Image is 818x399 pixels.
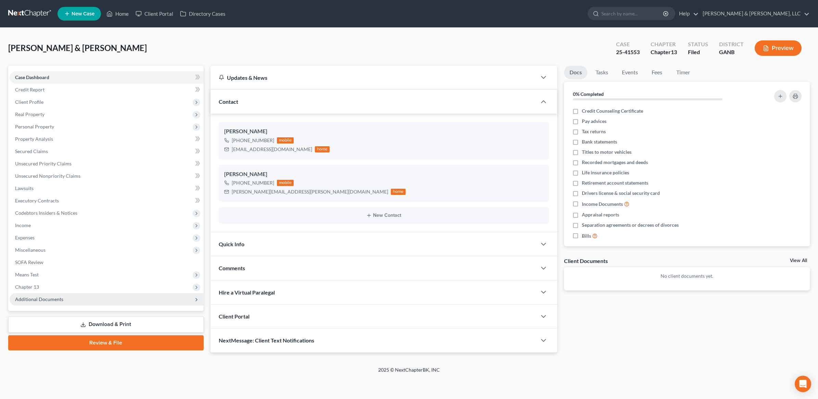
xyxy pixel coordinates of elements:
[582,201,623,208] span: Income Documents
[224,170,544,178] div: [PERSON_NAME]
[10,133,204,145] a: Property Analysis
[15,259,43,265] span: SOFA Review
[646,66,668,79] a: Fees
[582,138,617,145] span: Bank statements
[232,137,274,144] div: [PHONE_NUMBER]
[15,210,77,216] span: Codebtors Insiders & Notices
[15,136,53,142] span: Property Analysis
[15,272,39,277] span: Means Test
[564,257,608,264] div: Client Documents
[688,40,708,48] div: Status
[719,40,744,48] div: District
[224,213,544,218] button: New Contact
[15,87,44,92] span: Credit Report
[616,40,640,48] div: Case
[219,265,245,271] span: Comments
[232,146,312,153] div: [EMAIL_ADDRESS][DOMAIN_NAME]
[10,158,204,170] a: Unsecured Priority Claims
[15,161,72,166] span: Unsecured Priority Claims
[582,118,606,125] span: Pay advices
[224,127,544,136] div: [PERSON_NAME]
[10,256,204,269] a: SOFA Review
[582,222,679,228] span: Separation agreements or decrees of divorces
[219,289,275,296] span: Hire a Virtual Paralegal
[601,7,664,20] input: Search by name...
[582,211,619,218] span: Appraisal reports
[15,124,54,129] span: Personal Property
[15,99,43,105] span: Client Profile
[103,8,132,20] a: Home
[573,91,604,97] strong: 0% Completed
[719,48,744,56] div: GANB
[582,108,643,114] span: Credit Counseling Certificate
[15,235,35,240] span: Expenses
[10,182,204,195] a: Lawsuits
[570,273,804,279] p: No client documents yet.
[277,137,294,144] div: mobile
[214,366,604,379] div: 2025 © NextChapterBK, INC
[8,43,147,53] span: [PERSON_NAME] & [PERSON_NAME]
[219,74,528,81] div: Updates & News
[132,8,177,20] a: Client Portal
[616,48,640,56] div: 25-41553
[15,185,34,191] span: Lawsuits
[582,159,648,166] span: Recorded mortgages and deeds
[8,316,204,333] a: Download & Print
[676,8,699,20] a: Help
[219,98,238,105] span: Contact
[177,8,229,20] a: Directory Cases
[15,284,39,290] span: Chapter 13
[232,188,388,195] div: [PERSON_NAME][EMAIL_ADDRESS][PERSON_NAME][DOMAIN_NAME]
[15,74,49,80] span: Case Dashboard
[8,335,204,350] a: Review & File
[277,180,294,186] div: mobile
[564,66,587,79] a: Docs
[651,40,677,48] div: Chapter
[219,337,314,344] span: NextMessage: Client Text Notifications
[671,66,695,79] a: Timer
[315,146,330,152] div: home
[755,40,802,56] button: Preview
[582,169,629,176] span: Life insurance policies
[219,313,250,320] span: Client Portal
[582,233,591,239] span: Bills
[616,66,643,79] a: Events
[232,179,274,186] div: [PHONE_NUMBER]
[15,222,31,228] span: Income
[15,296,63,302] span: Additional Documents
[582,190,660,197] span: Drivers license & social security card
[391,189,406,195] div: home
[582,179,648,186] span: Retirement account statements
[651,48,677,56] div: Chapter
[671,49,677,55] span: 13
[15,148,48,154] span: Secured Claims
[10,145,204,158] a: Secured Claims
[10,195,204,207] a: Executory Contracts
[582,149,631,155] span: Titles to motor vehicles
[590,66,614,79] a: Tasks
[15,173,80,179] span: Unsecured Nonpriority Claims
[15,198,59,203] span: Executory Contracts
[790,258,807,263] a: View All
[219,241,244,247] span: Quick Info
[10,84,204,96] a: Credit Report
[795,376,811,392] div: Open Intercom Messenger
[15,247,46,253] span: Miscellaneous
[582,128,606,135] span: Tax returns
[10,170,204,182] a: Unsecured Nonpriority Claims
[688,48,708,56] div: Filed
[15,111,44,117] span: Real Property
[699,8,809,20] a: [PERSON_NAME] & [PERSON_NAME], LLC
[72,11,94,16] span: New Case
[10,71,204,84] a: Case Dashboard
